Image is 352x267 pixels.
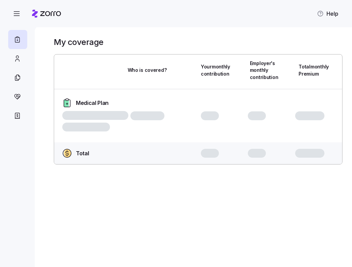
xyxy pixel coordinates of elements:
[76,149,89,158] span: Total
[311,7,344,20] button: Help
[128,67,167,74] span: Who is covered?
[250,60,278,81] span: Employer's monthly contribution
[201,63,230,77] span: Your monthly contribution
[54,37,103,47] h1: My coverage
[76,99,109,107] span: Medical Plan
[317,10,338,18] span: Help
[299,63,329,77] span: Total monthly Premium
